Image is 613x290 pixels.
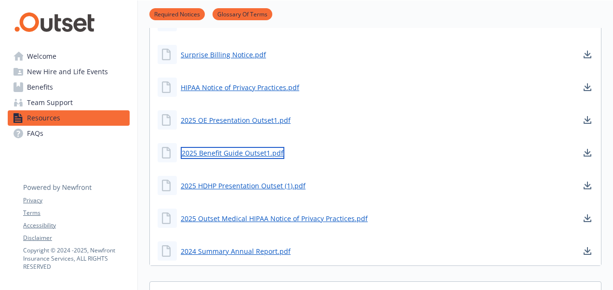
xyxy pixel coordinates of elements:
span: Benefits [27,79,53,95]
a: Team Support [8,95,130,110]
a: 2024 Summary Annual Report.pdf [181,246,291,256]
a: 2025 Outset Medical HIPAA Notice of Privacy Practices.pdf [181,213,368,224]
a: download document [582,81,593,93]
a: HIPAA Notice of Privacy Practices.pdf [181,82,299,92]
a: Accessibility [23,221,129,230]
a: Glossary Of Terms [213,9,272,18]
p: Copyright © 2024 - 2025 , Newfront Insurance Services, ALL RIGHTS RESERVED [23,246,129,271]
a: 2025 Benefit Guide Outset1.pdf [181,147,284,159]
span: New Hire and Life Events [27,64,108,79]
a: Required Notices [149,9,205,18]
a: FAQs [8,126,130,141]
a: download document [582,114,593,126]
a: download document [582,147,593,158]
a: Disclaimer [23,234,129,242]
span: Resources [27,110,60,126]
a: 2025 OE Presentation Outset1.pdf [181,115,291,125]
a: Surprise Billing Notice.pdf [181,50,266,60]
a: Privacy [23,196,129,205]
a: New Hire and Life Events [8,64,130,79]
a: Welcome [8,49,130,64]
a: download document [582,245,593,257]
a: download document [582,212,593,224]
a: 2025 HDHP Presentation Outset (1).pdf [181,181,306,191]
a: Terms [23,209,129,217]
span: FAQs [27,126,43,141]
a: download document [582,49,593,60]
a: Resources [8,110,130,126]
a: Benefits [8,79,130,95]
span: Welcome [27,49,56,64]
span: Team Support [27,95,73,110]
a: download document [582,180,593,191]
